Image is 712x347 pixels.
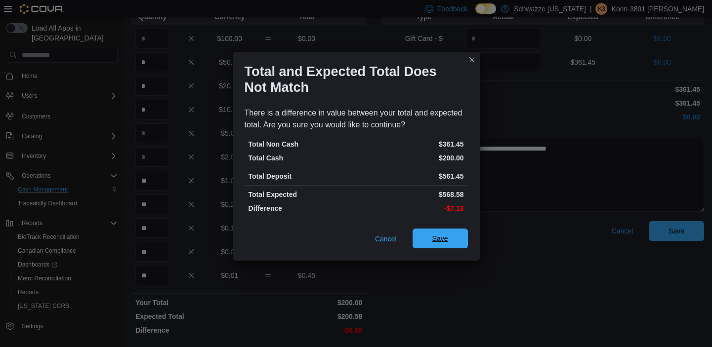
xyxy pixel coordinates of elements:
span: Cancel [375,234,397,244]
p: $361.45 [358,139,464,149]
p: $568.58 [358,190,464,199]
p: $561.45 [358,171,464,181]
p: Total Expected [249,190,354,199]
p: Total Non Cash [249,139,354,149]
button: Closes this modal window [466,54,478,66]
p: Total Cash [249,153,354,163]
button: Save [413,229,468,248]
p: Difference [249,203,354,213]
button: Cancel [371,229,401,249]
div: There is a difference in value between your total and expected total. Are you sure you would like... [245,107,468,131]
p: $200.00 [358,153,464,163]
span: Save [432,233,448,243]
p: -$7.13 [358,203,464,213]
p: Total Deposit [249,171,354,181]
h1: Total and Expected Total Does Not Match [245,64,460,95]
